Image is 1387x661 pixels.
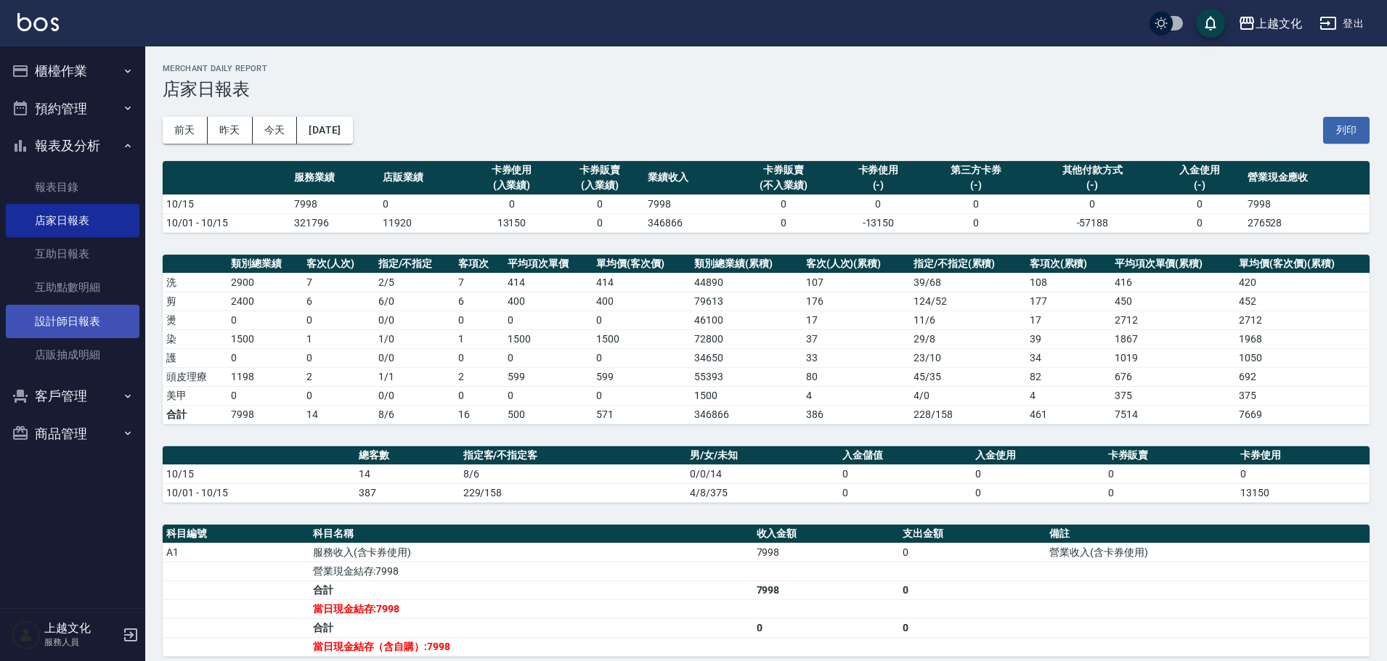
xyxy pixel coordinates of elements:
td: 0 [899,543,1046,562]
td: 0 [227,311,303,329]
td: 176 [802,292,910,311]
th: 指定客/不指定客 [460,446,687,465]
td: 4 [1026,386,1111,405]
td: 0 [556,194,644,213]
th: 卡券販賣 [1105,446,1237,465]
td: 6 [303,292,375,311]
div: (-) [926,178,1025,193]
td: 420 [1235,273,1370,292]
td: 0 / 0 [375,348,455,367]
td: 8/6 [460,464,687,483]
td: 合計 [309,618,753,637]
td: 當日現金結存（含自購）:7998 [309,637,753,656]
th: 服務業績 [290,161,379,195]
div: (入業績) [559,178,640,193]
td: 124 / 52 [910,292,1026,311]
td: 7669 [1235,405,1370,424]
td: 228/158 [910,405,1026,424]
th: 收入金額 [753,525,900,543]
h3: 店家日報表 [163,79,1370,99]
td: 0 [1105,483,1237,502]
td: 合計 [309,580,753,599]
td: 0 [455,348,504,367]
td: 400 [593,292,691,311]
td: 375 [1111,386,1236,405]
a: 報表目錄 [6,171,139,204]
td: 416 [1111,273,1236,292]
td: 34650 [691,348,802,367]
td: 2712 [1111,311,1236,329]
td: 0 [1155,194,1244,213]
td: 346866 [644,213,733,232]
button: 上越文化 [1232,9,1308,38]
td: 1500 [504,329,593,348]
td: 0 [839,483,972,502]
td: 0 [468,194,556,213]
td: 17 [802,311,910,329]
td: 0 [1105,464,1237,483]
td: 461 [1026,405,1111,424]
td: 14 [355,464,460,483]
td: 0 / 0 [375,311,455,329]
td: 452 [1235,292,1370,311]
td: 當日現金結存:7998 [309,599,753,618]
th: 客次(人次)(累積) [802,255,910,274]
td: 0 [593,386,691,405]
td: 0 [455,386,504,405]
td: 2 [303,367,375,386]
table: a dense table [163,161,1370,233]
td: 45 / 35 [910,367,1026,386]
td: 0 [1030,194,1155,213]
img: Person [12,620,41,649]
button: 列印 [1323,117,1370,144]
td: 276528 [1244,213,1370,232]
td: A1 [163,543,309,562]
td: 692 [1235,367,1370,386]
td: 0 [972,464,1105,483]
td: 1968 [1235,329,1370,348]
td: 0 [504,348,593,367]
button: 櫃檯作業 [6,52,139,90]
th: 備註 [1046,525,1370,543]
td: 0 [227,348,303,367]
td: 7998 [753,580,900,599]
div: 其他付款方式 [1033,163,1152,178]
td: 0/0/14 [686,464,839,483]
div: 卡券販賣 [736,163,831,178]
td: 0 [899,618,1046,637]
td: 2400 [227,292,303,311]
td: 1 [303,329,375,348]
td: 7 [303,273,375,292]
td: 7514 [1111,405,1236,424]
td: 7 [455,273,504,292]
td: 34 [1026,348,1111,367]
td: 33 [802,348,910,367]
td: 10/15 [163,464,355,483]
td: 571 [593,405,691,424]
td: 11 / 6 [910,311,1026,329]
td: 染 [163,329,227,348]
td: 1198 [227,367,303,386]
td: 107 [802,273,910,292]
td: -13150 [834,213,923,232]
button: 昨天 [208,117,253,144]
td: 0 [504,311,593,329]
td: 414 [593,273,691,292]
a: 店販抽成明細 [6,338,139,371]
td: 14 [303,405,375,424]
td: 39 [1026,329,1111,348]
td: 44890 [691,273,802,292]
td: 229/158 [460,483,687,502]
th: 入金儲值 [839,446,972,465]
a: 互助日報表 [6,237,139,271]
td: 13150 [468,213,556,232]
td: 387 [355,483,460,502]
th: 單均價(客次價) [593,255,691,274]
div: 第三方卡券 [926,163,1025,178]
td: 2900 [227,273,303,292]
button: 前天 [163,117,208,144]
td: 7998 [227,405,303,424]
div: (入業績) [471,178,553,193]
td: 0 [504,386,593,405]
img: Logo [17,13,59,31]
